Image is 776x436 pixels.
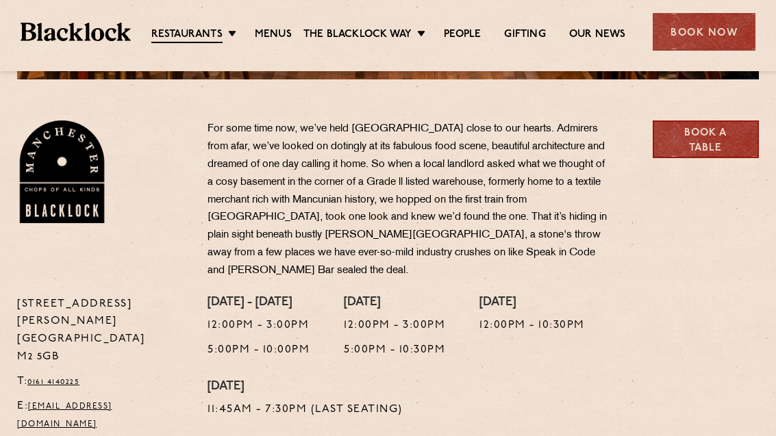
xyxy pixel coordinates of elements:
[17,398,187,433] p: E:
[653,13,755,51] div: Book Now
[208,401,403,419] p: 11:45am - 7:30pm (Last Seating)
[21,23,131,41] img: BL_Textured_Logo-footer-cropped.svg
[208,296,310,311] h4: [DATE] - [DATE]
[17,402,112,428] a: [EMAIL_ADDRESS][DOMAIN_NAME]
[208,380,403,395] h4: [DATE]
[479,296,585,311] h4: [DATE]
[653,120,760,158] a: Book a Table
[344,296,445,311] h4: [DATE]
[151,28,223,43] a: Restaurants
[479,317,585,335] p: 12:00pm - 10:30pm
[208,120,612,280] p: For some time now, we’ve held [GEOGRAPHIC_DATA] close to our hearts. Admirers from afar, we’ve lo...
[208,342,310,359] p: 5:00pm - 10:00pm
[208,317,310,335] p: 12:00pm - 3:00pm
[17,120,107,223] img: BL_Manchester_Logo-bleed.png
[444,28,481,42] a: People
[17,296,187,367] p: [STREET_ADDRESS][PERSON_NAME] [GEOGRAPHIC_DATA] M2 5GB
[344,317,445,335] p: 12:00pm - 3:00pm
[569,28,626,42] a: Our News
[255,28,292,42] a: Menus
[17,373,187,391] p: T:
[504,28,545,42] a: Gifting
[303,28,412,42] a: The Blacklock Way
[344,342,445,359] p: 5:00pm - 10:30pm
[27,378,79,386] a: 0161 4140225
